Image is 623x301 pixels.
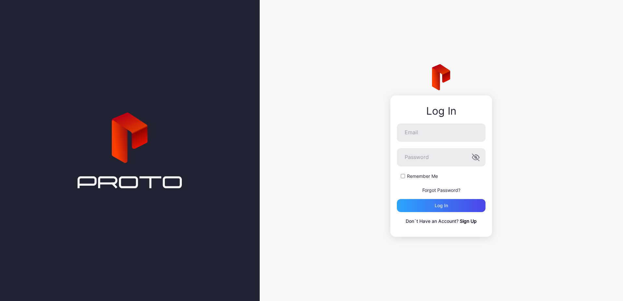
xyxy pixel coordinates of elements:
[422,187,460,193] a: Forgot Password?
[397,123,485,142] input: Email
[472,153,480,161] button: Password
[407,173,438,179] label: Remember Me
[397,148,485,166] input: Password
[435,203,448,208] div: Log in
[460,218,477,224] a: Sign Up
[397,217,485,225] p: Don`t Have an Account?
[397,105,485,117] div: Log In
[397,199,485,212] button: Log in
